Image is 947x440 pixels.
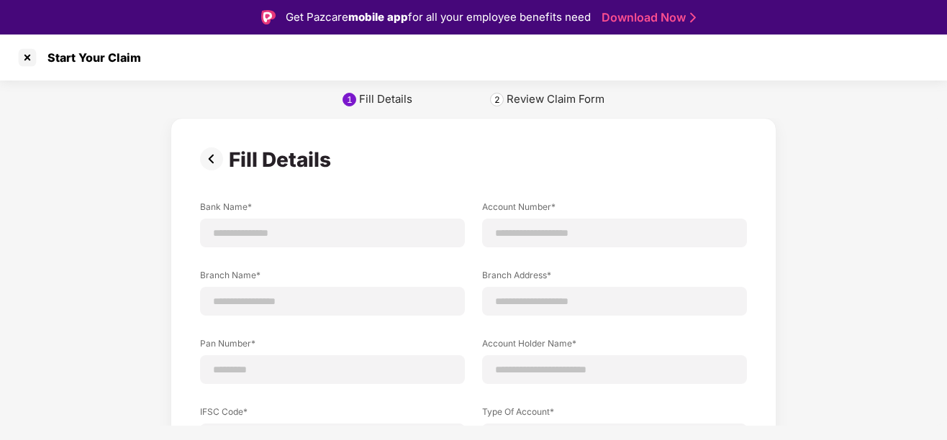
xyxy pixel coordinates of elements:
label: IFSC Code* [200,405,465,423]
a: Download Now [602,10,692,25]
div: Get Pazcare for all your employee benefits need [286,9,591,26]
label: Bank Name* [200,201,465,219]
label: Pan Number* [200,337,465,355]
div: Start Your Claim [39,50,141,65]
strong: mobile app [348,10,408,24]
div: Fill Details [229,147,337,172]
div: Review Claim Form [507,92,604,106]
div: 1 [347,94,353,105]
label: Branch Address* [482,269,747,287]
img: svg+xml;base64,PHN2ZyBpZD0iUHJldi0zMngzMiIgeG1sbnM9Imh0dHA6Ly93d3cudzMub3JnLzIwMDAvc3ZnIiB3aWR0aD... [200,147,229,170]
div: 2 [494,94,500,105]
label: Account Holder Name* [482,337,747,355]
label: Branch Name* [200,269,465,287]
div: Fill Details [359,92,412,106]
label: Type Of Account* [482,405,747,423]
img: Stroke [690,10,696,25]
img: Logo [261,10,276,24]
label: Account Number* [482,201,747,219]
